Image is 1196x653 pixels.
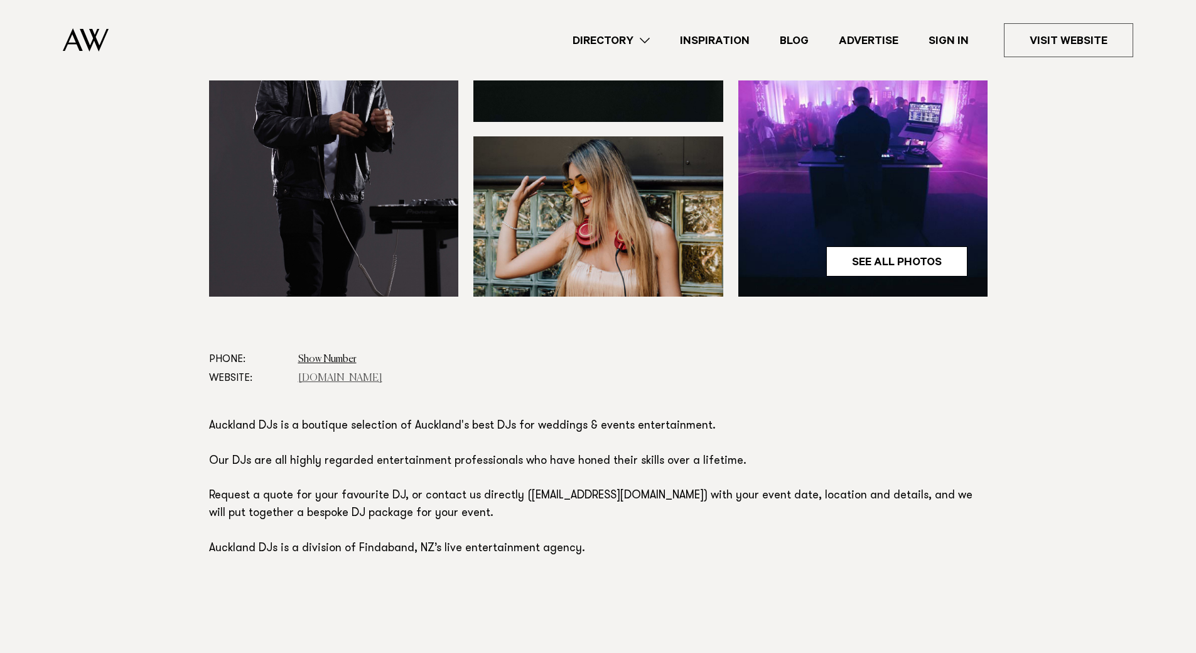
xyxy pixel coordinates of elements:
[824,32,913,49] a: Advertise
[1004,23,1133,57] a: Visit Website
[209,418,988,558] p: Auckland DJs is a boutique selection of Auckland's best DJs for weddings & events entertainment. ...
[913,32,984,49] a: Sign In
[209,350,288,369] dt: Phone:
[209,369,288,388] dt: Website:
[826,246,967,277] a: See All Photos
[558,32,665,49] a: Directory
[298,373,382,383] a: [DOMAIN_NAME]
[665,32,765,49] a: Inspiration
[765,32,824,49] a: Blog
[63,28,109,52] img: Auckland Weddings Logo
[298,354,357,365] a: Show Number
